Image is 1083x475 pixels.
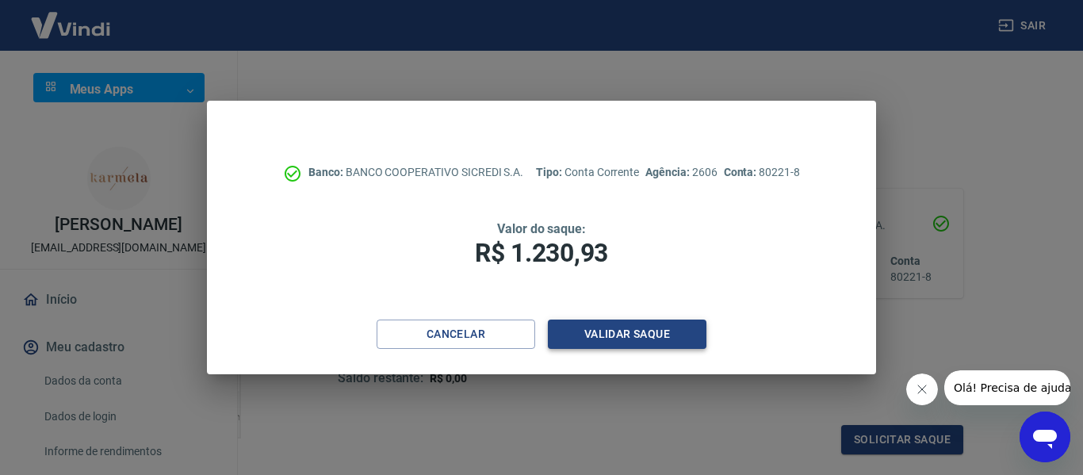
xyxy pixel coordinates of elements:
p: 2606 [645,164,717,181]
div: Palavras-chave [185,94,254,104]
span: R$ 1.230,93 [475,238,608,268]
div: Domínio [83,94,121,104]
button: Validar saque [548,320,706,349]
span: Banco: [308,166,346,178]
p: BANCO COOPERATIVO SICREDI S.A. [308,164,523,181]
span: Agência: [645,166,692,178]
img: tab_keywords_by_traffic_grey.svg [167,92,180,105]
iframe: Fechar mensagem [906,373,938,405]
span: Olá! Precisa de ajuda? [10,11,133,24]
p: Conta Corrente [536,164,639,181]
button: Cancelar [377,320,535,349]
img: website_grey.svg [25,41,38,54]
div: [PERSON_NAME]: [DOMAIN_NAME] [41,41,227,54]
div: v 4.0.25 [44,25,78,38]
p: 80221-8 [724,164,800,181]
span: Valor do saque: [497,221,586,236]
iframe: Mensagem da empresa [944,370,1070,405]
span: Conta: [724,166,760,178]
img: tab_domain_overview_orange.svg [66,92,78,105]
span: Tipo: [536,166,564,178]
iframe: Botão para abrir a janela de mensagens [1020,412,1070,462]
img: logo_orange.svg [25,25,38,38]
